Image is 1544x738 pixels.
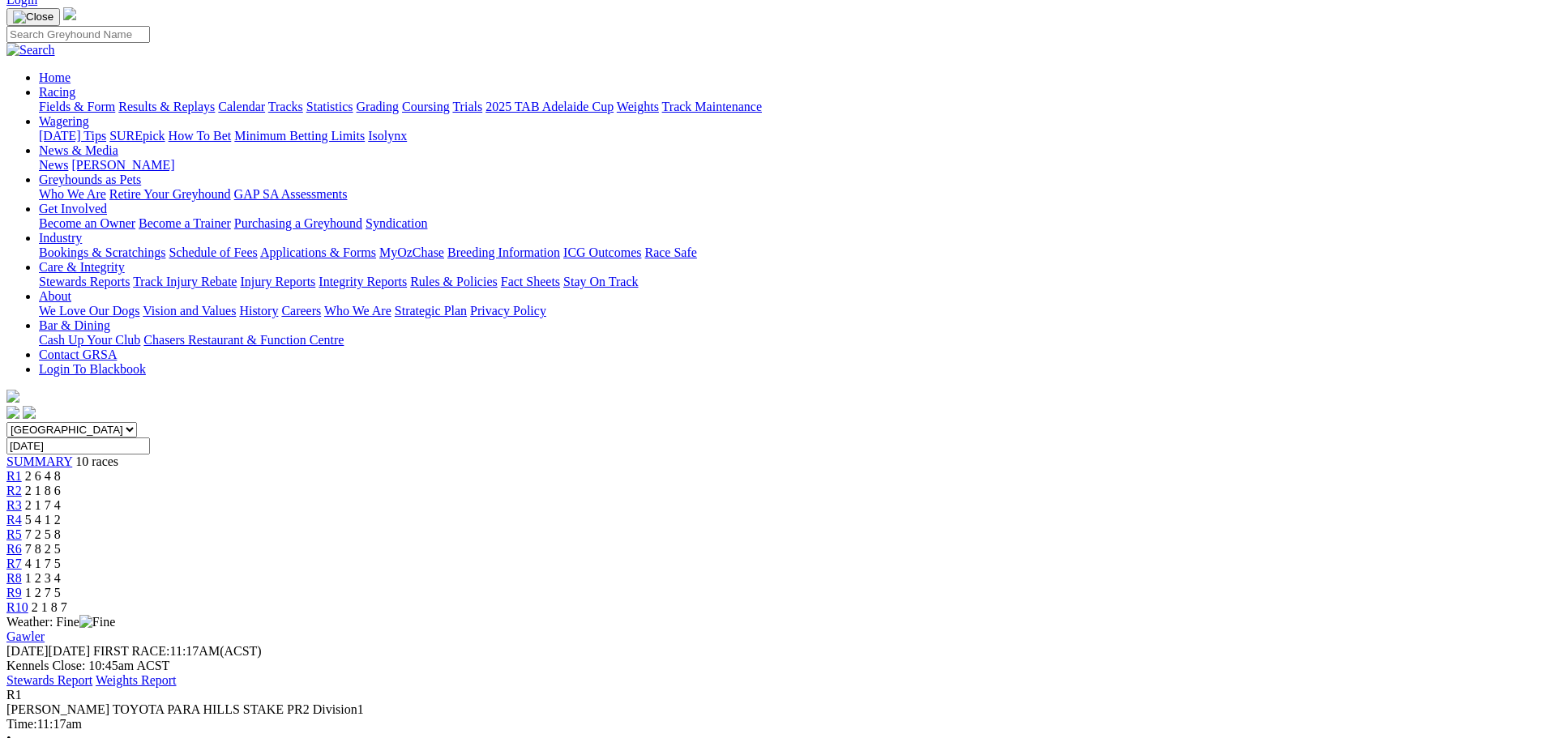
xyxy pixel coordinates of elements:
[617,100,659,113] a: Weights
[63,7,76,20] img: logo-grsa-white.png
[39,70,71,84] a: Home
[6,484,22,497] a: R2
[234,187,348,201] a: GAP SA Assessments
[25,571,61,585] span: 1 2 3 4
[109,129,165,143] a: SUREpick
[6,43,55,58] img: Search
[452,100,482,113] a: Trials
[39,304,139,318] a: We Love Our Dogs
[93,644,169,658] span: FIRST RACE:
[75,454,118,468] span: 10 races
[447,245,560,259] a: Breeding Information
[6,571,22,585] a: R8
[6,542,22,556] a: R6
[39,187,1538,202] div: Greyhounds as Pets
[501,275,560,288] a: Fact Sheets
[39,100,1538,114] div: Racing
[39,158,68,172] a: News
[6,390,19,403] img: logo-grsa-white.png
[169,245,257,259] a: Schedule of Fees
[39,129,1538,143] div: Wagering
[39,245,165,259] a: Bookings & Scratchings
[39,289,71,303] a: About
[39,231,82,245] a: Industry
[25,542,61,556] span: 7 8 2 5
[13,11,53,23] img: Close
[644,245,696,259] a: Race Safe
[39,333,1538,348] div: Bar & Dining
[6,527,22,541] a: R5
[25,513,61,527] span: 5 4 1 2
[402,100,450,113] a: Coursing
[39,333,140,347] a: Cash Up Your Club
[6,454,72,468] a: SUMMARY
[39,100,115,113] a: Fields & Form
[281,304,321,318] a: Careers
[6,26,150,43] input: Search
[96,673,177,687] a: Weights Report
[324,304,391,318] a: Who We Are
[6,702,1538,717] div: [PERSON_NAME] TOYOTA PARA HILLS STAKE PR2 Division1
[319,275,407,288] a: Integrity Reports
[485,100,614,113] a: 2025 TAB Adelaide Cup
[39,216,1538,231] div: Get Involved
[25,498,61,512] span: 2 1 7 4
[39,260,125,274] a: Care & Integrity
[6,469,22,483] a: R1
[6,673,92,687] a: Stewards Report
[25,469,61,483] span: 2 6 4 8
[6,717,37,731] span: Time:
[25,527,61,541] span: 7 2 5 8
[357,100,399,113] a: Grading
[379,245,444,259] a: MyOzChase
[32,600,67,614] span: 2 1 8 7
[6,406,19,419] img: facebook.svg
[234,216,362,230] a: Purchasing a Greyhound
[39,173,141,186] a: Greyhounds as Pets
[39,85,75,99] a: Racing
[368,129,407,143] a: Isolynx
[6,513,22,527] span: R4
[306,100,353,113] a: Statistics
[79,615,115,629] img: Fine
[6,557,22,570] a: R7
[39,304,1538,318] div: About
[39,348,117,361] a: Contact GRSA
[6,717,1538,732] div: 11:17am
[39,114,89,128] a: Wagering
[143,304,236,318] a: Vision and Values
[6,600,28,614] a: R10
[139,216,231,230] a: Become a Trainer
[39,245,1538,260] div: Industry
[6,8,60,26] button: Toggle navigation
[662,100,762,113] a: Track Maintenance
[366,216,427,230] a: Syndication
[6,437,150,454] input: Select date
[260,245,376,259] a: Applications & Forms
[6,644,49,658] span: [DATE]
[93,644,262,658] span: 11:17AM(ACST)
[118,100,215,113] a: Results & Replays
[240,275,315,288] a: Injury Reports
[6,498,22,512] a: R3
[39,129,106,143] a: [DATE] Tips
[109,187,231,201] a: Retire Your Greyhound
[6,659,1538,673] div: Kennels Close: 10:45am ACST
[6,586,22,599] a: R9
[395,304,467,318] a: Strategic Plan
[39,275,1538,289] div: Care & Integrity
[39,202,107,215] a: Get Involved
[143,333,344,347] a: Chasers Restaurant & Function Centre
[133,275,237,288] a: Track Injury Rebate
[169,129,232,143] a: How To Bet
[39,275,130,288] a: Stewards Reports
[71,158,174,172] a: [PERSON_NAME]
[25,557,61,570] span: 4 1 7 5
